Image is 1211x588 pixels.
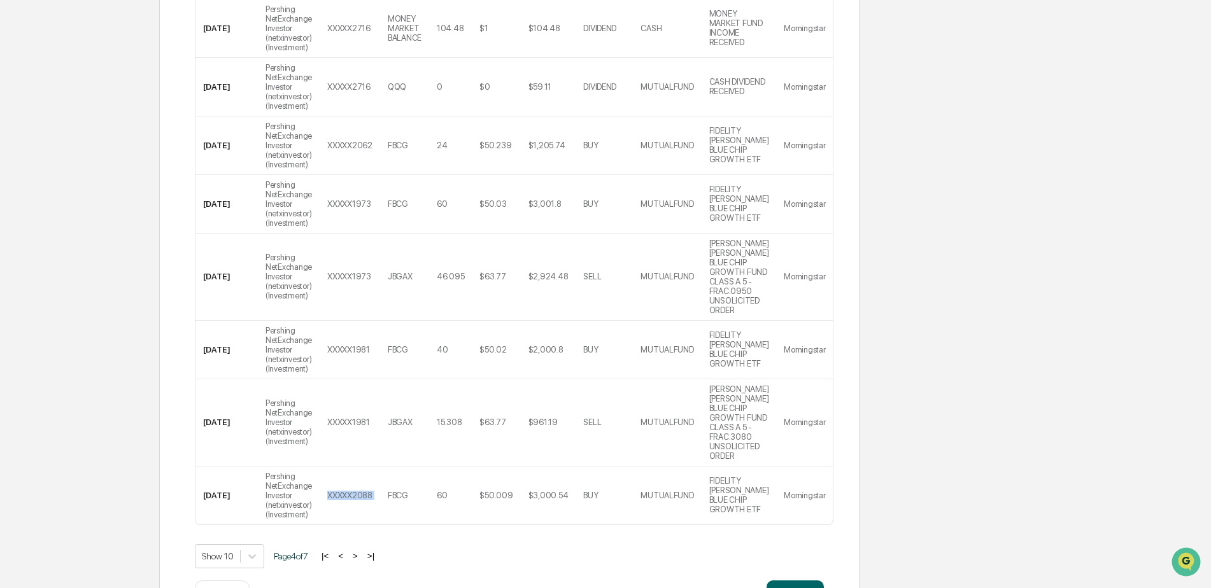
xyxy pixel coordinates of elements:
[776,234,833,321] td: Morningstar
[641,82,693,92] div: MUTUALFUND
[437,141,447,150] div: 24
[583,272,601,281] div: SELL
[43,110,161,120] div: We're available if you need us!
[388,82,406,92] div: QQQ
[320,321,380,379] td: XXXXX1981
[528,272,569,281] div: $2,924.48
[320,379,380,466] td: XXXXX1981
[388,141,408,150] div: FBCG
[388,272,413,281] div: JBGAX
[349,550,362,561] button: >
[528,141,565,150] div: $1,205.74
[105,160,158,173] span: Attestations
[388,417,413,427] div: JBGAX
[583,417,601,427] div: SELL
[437,417,462,427] div: 15.308
[583,82,616,92] div: DIVIDEND
[13,97,36,120] img: 1746055101610-c473b297-6a78-478c-a979-82029cc54cd1
[274,551,308,561] span: Page 4 of 7
[364,550,378,561] button: >|
[528,24,560,33] div: $104.48
[195,379,258,466] td: [DATE]
[583,24,616,33] div: DIVIDEND
[583,345,598,354] div: BUY
[195,116,258,175] td: [DATE]
[583,491,598,500] div: BUY
[90,215,154,225] a: Powered byPylon
[528,345,563,354] div: $2,000.8
[776,321,833,379] td: Morningstar
[583,199,598,209] div: BUY
[437,199,447,209] div: 60
[266,180,312,228] div: Pershing NetExchange Investor (netxinvestor) (Investment)
[266,326,312,374] div: Pershing NetExchange Investor (netxinvestor) (Investment)
[709,77,769,96] div: CASH DIVIDEND RECEIVED
[92,162,103,172] div: 🗄️
[320,58,380,116] td: XXXXX2716
[388,199,408,209] div: FBCG
[776,58,833,116] td: Morningstar
[320,466,380,524] td: XXXXX2088
[195,175,258,234] td: [DATE]
[709,384,769,461] div: [PERSON_NAME] [PERSON_NAME] BLUE CHIP GROWTH FUND CLASS A 5 - FRAC.3080 UNSOLICITED ORDER
[318,550,332,561] button: |<
[776,175,833,234] td: Morningstar
[709,330,769,368] div: FIDELITY [PERSON_NAME] BLUE CHIP GROWTH ETF
[479,24,488,33] div: $1
[479,491,513,500] div: $50.009
[25,160,82,173] span: Preclearance
[388,14,421,43] div: MONEY MARKET BALANCE
[776,379,833,466] td: Morningstar
[479,345,506,354] div: $50.02
[266,4,312,52] div: Pershing NetExchange Investor (netxinvestor) (Investment)
[437,24,464,33] div: 104.48
[266,398,312,446] div: Pershing NetExchange Investor (netxinvestor) (Investment)
[479,141,511,150] div: $50.239
[266,253,312,300] div: Pershing NetExchange Investor (netxinvestor) (Investment)
[479,272,506,281] div: $63.77
[437,345,448,354] div: 40
[528,417,558,427] div: $961.19
[320,234,380,321] td: XXXXX1973
[437,491,447,500] div: 60
[437,272,464,281] div: 46.095
[709,9,769,47] div: MONEY MARKET FUND INCOME RECEIVED
[641,491,693,500] div: MUTUALFUND
[8,179,85,202] a: 🔎Data Lookup
[195,58,258,116] td: [DATE]
[388,491,408,500] div: FBCG
[641,141,693,150] div: MUTUALFUND
[320,175,380,234] td: XXXXX1973
[266,63,312,111] div: Pershing NetExchange Investor (netxinvestor) (Investment)
[13,186,23,196] div: 🔎
[641,24,662,33] div: CASH
[195,234,258,321] td: [DATE]
[709,239,769,315] div: [PERSON_NAME] [PERSON_NAME] BLUE CHIP GROWTH FUND CLASS A 5 - FRAC.0950 UNSOLICITED ORDER
[25,185,80,197] span: Data Lookup
[127,216,154,225] span: Pylon
[583,141,598,150] div: BUY
[266,472,312,519] div: Pershing NetExchange Investor (netxinvestor) (Investment)
[709,476,769,514] div: FIDELITY [PERSON_NAME] BLUE CHIP GROWTH ETF
[776,116,833,175] td: Morningstar
[388,345,408,354] div: FBCG
[43,97,209,110] div: Start new chat
[528,199,562,209] div: $3,001.8
[216,101,232,116] button: Start new chat
[479,417,506,427] div: $63.77
[87,155,163,178] a: 🗄️Attestations
[641,199,693,209] div: MUTUALFUND
[709,126,769,164] div: FIDELITY [PERSON_NAME] BLUE CHIP GROWTH ETF
[776,466,833,524] td: Morningstar
[195,321,258,379] td: [DATE]
[320,116,380,175] td: XXXXX2062
[13,162,23,172] div: 🖐️
[479,199,506,209] div: $50.03
[8,155,87,178] a: 🖐️Preclearance
[437,82,443,92] div: 0
[709,185,769,223] div: FIDELITY [PERSON_NAME] BLUE CHIP GROWTH ETF
[528,82,551,92] div: $59.11
[266,122,312,169] div: Pershing NetExchange Investor (netxinvestor) (Investment)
